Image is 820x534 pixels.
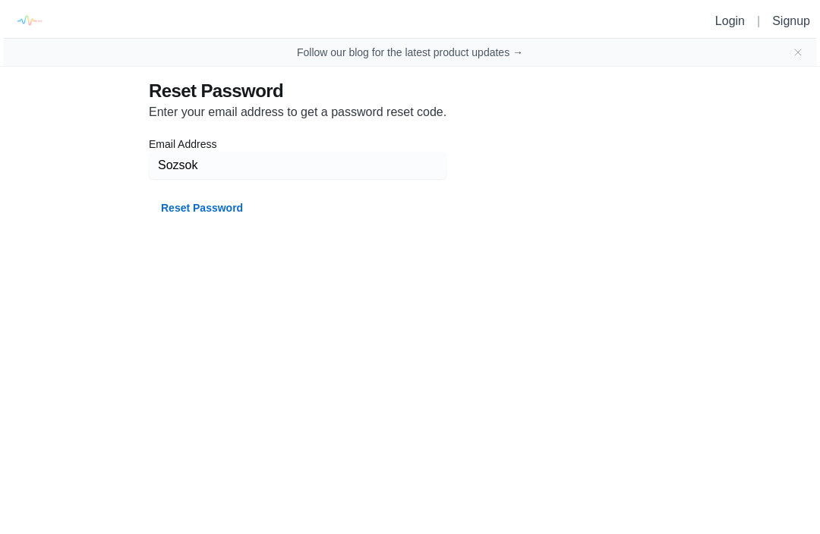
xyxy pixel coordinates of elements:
img: logo [11,4,46,38]
p: Enter your email address to get a password reset code. [149,103,446,121]
li: | [751,12,766,30]
a: Follow our blog for the latest product updates → [297,45,523,60]
button: Reset Password [149,194,255,221]
label: Email Address [149,137,446,152]
a: Login [715,14,745,27]
h3: Reset Password [149,79,671,103]
button: Close banner [792,46,804,58]
a: Signup [772,14,810,27]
